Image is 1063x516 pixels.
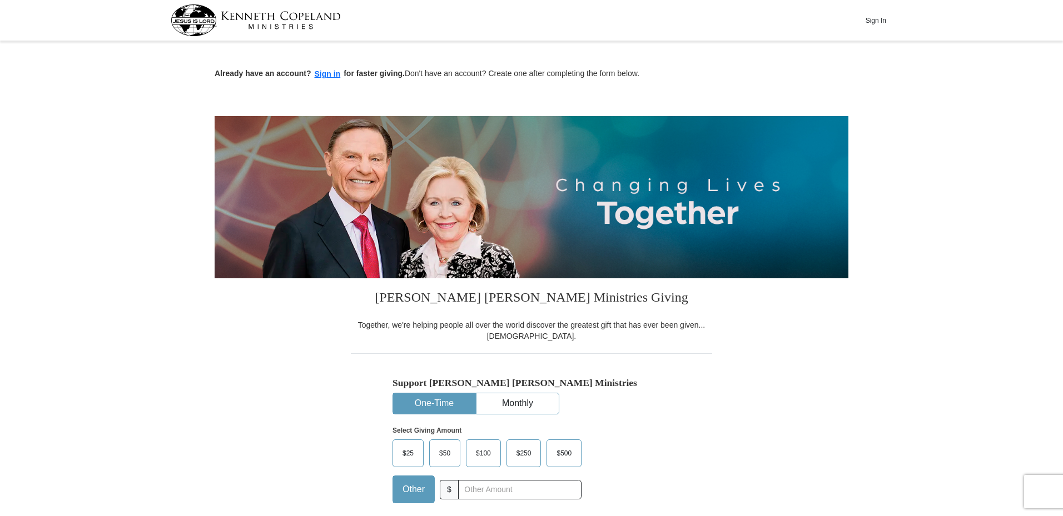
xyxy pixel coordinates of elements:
span: $50 [434,445,456,462]
strong: Already have an account? for faster giving. [215,69,405,78]
img: kcm-header-logo.svg [171,4,341,36]
button: Sign In [859,12,892,29]
button: Monthly [476,393,559,414]
h5: Support [PERSON_NAME] [PERSON_NAME] Ministries [393,377,670,389]
p: Don't have an account? Create one after completing the form below. [215,68,848,81]
span: $250 [511,445,537,462]
h3: [PERSON_NAME] [PERSON_NAME] Ministries Giving [351,278,712,319]
button: One-Time [393,393,475,414]
div: Together, we're helping people all over the world discover the greatest gift that has ever been g... [351,319,712,342]
input: Other Amount [458,480,582,499]
span: $25 [397,445,419,462]
span: $100 [470,445,496,462]
span: $ [440,480,459,499]
span: Other [397,481,430,498]
span: $500 [551,445,577,462]
strong: Select Giving Amount [393,427,461,434]
button: Sign in [311,68,344,81]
